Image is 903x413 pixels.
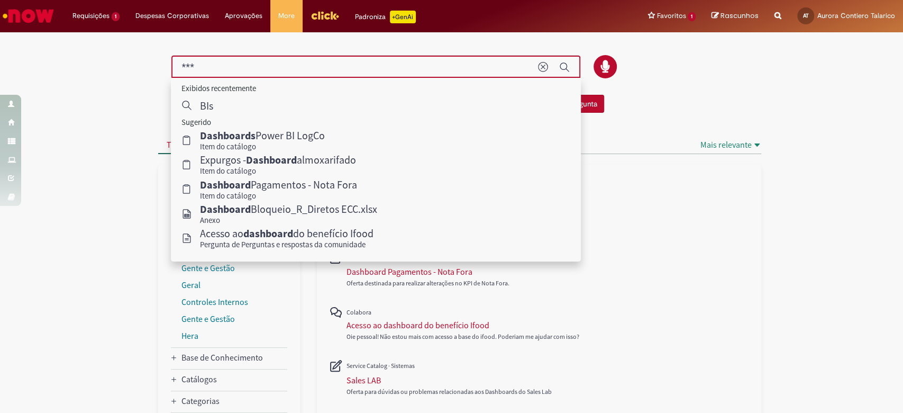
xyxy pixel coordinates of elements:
span: Requisições [72,11,110,21]
div: Padroniza [355,11,416,23]
span: Aprovações [225,11,262,21]
span: 1 [688,12,696,21]
p: +GenAi [390,11,416,23]
span: Aurora Contiero Talarico [817,11,895,20]
span: More [278,11,295,21]
span: Favoritos [656,11,686,21]
a: Rascunhos [712,11,759,21]
img: ServiceNow [1,5,56,26]
span: AT [803,12,809,19]
span: 1 [112,12,120,21]
img: click_logo_yellow_360x200.png [311,7,339,23]
span: Rascunhos [720,11,759,21]
span: Despesas Corporativas [135,11,209,21]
